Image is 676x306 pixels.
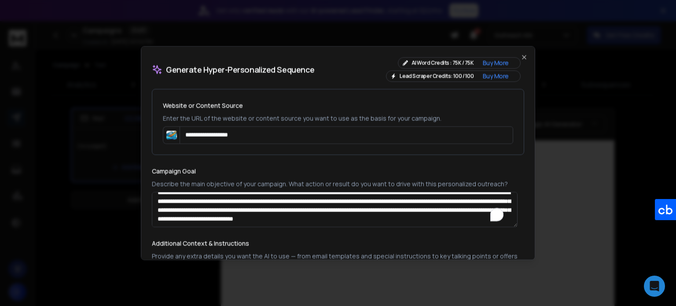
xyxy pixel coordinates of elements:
[152,251,524,269] p: Provide any extra details you want the AI to use — from email templates and special instructions ...
[152,192,518,227] textarea: To enrich screen reader interactions, please activate Accessibility in Grammarly extension settings
[152,179,524,188] p: Describe the main objective of your campaign. What action or result do you want to drive with thi...
[398,57,521,68] div: AI Word Credits : 75K / 75K
[152,166,196,175] label: Campaign Goal
[152,239,249,247] label: Additional Context & Instructions
[476,58,516,67] button: Buy More
[166,65,315,73] span: Generate Hyper-Personalized Sequence
[644,276,665,297] div: Open Intercom Messenger
[476,71,516,80] button: Buy More
[386,70,521,81] div: Lead Scraper Credits: 100 / 100
[163,114,513,122] p: Enter the URL of the website or content source you want to use as the basis for your campaign.
[166,130,177,139] img: Website favicon
[163,101,243,109] label: Website or Content Source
